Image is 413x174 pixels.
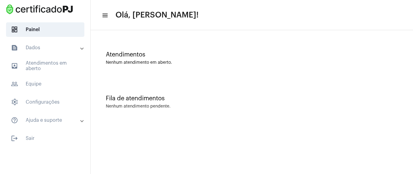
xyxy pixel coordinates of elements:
[11,98,18,106] span: sidenav icon
[6,22,84,37] span: Painel
[11,62,18,69] mat-icon: sidenav icon
[115,10,199,20] span: Olá, [PERSON_NAME]!
[5,3,74,16] img: fba4626d-73b5-6c3e-879c-9397d3eee438.png
[6,131,84,146] span: Sair
[4,40,90,55] mat-expansion-panel-header: sidenav iconDados
[11,135,18,142] mat-icon: sidenav icon
[106,95,398,102] div: Fila de atendimentos
[11,117,18,124] mat-icon: sidenav icon
[6,59,84,73] span: Atendimentos em aberto
[4,113,90,127] mat-expansion-panel-header: sidenav iconAjuda e suporte
[11,44,18,51] mat-icon: sidenav icon
[102,12,108,19] mat-icon: sidenav icon
[11,44,81,51] mat-panel-title: Dados
[106,104,171,109] div: Nenhum atendimento pendente.
[11,117,81,124] mat-panel-title: Ajuda e suporte
[6,95,84,109] span: Configurações
[106,60,398,65] div: Nenhum atendimento em aberto.
[11,80,18,88] mat-icon: sidenav icon
[11,26,18,33] span: sidenav icon
[6,77,84,91] span: Equipe
[106,51,398,58] div: Atendimentos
